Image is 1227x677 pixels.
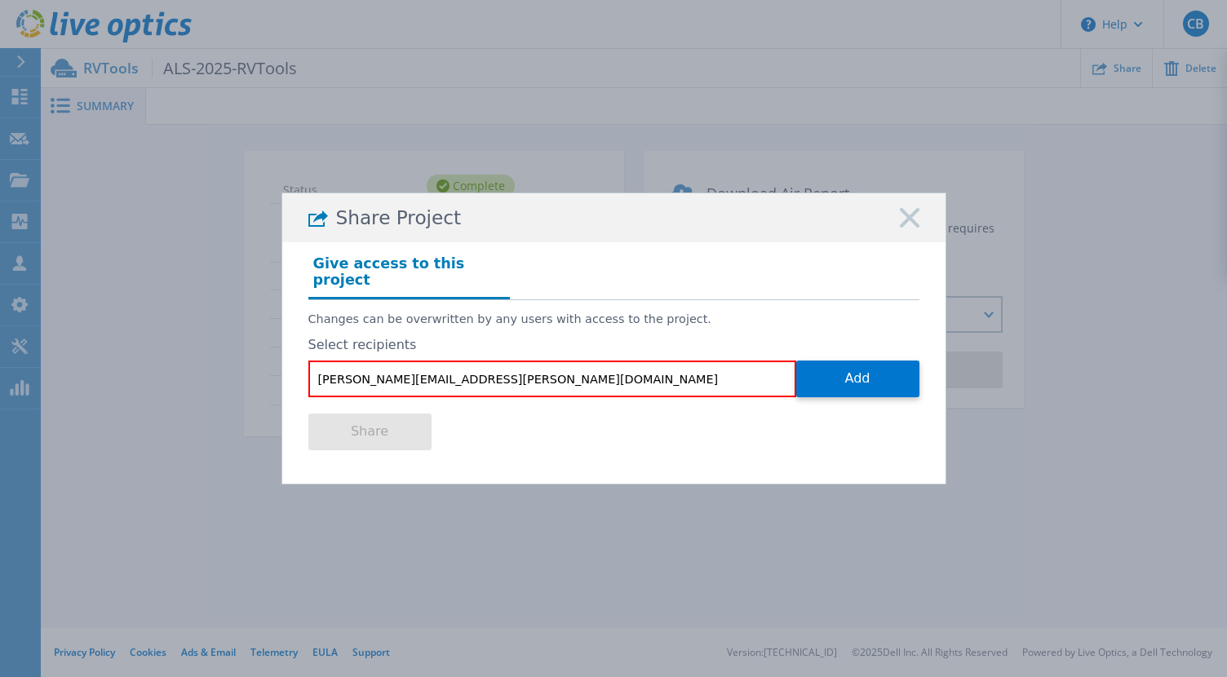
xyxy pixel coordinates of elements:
[796,361,919,397] button: Add
[308,312,919,326] p: Changes can be overwritten by any users with access to the project.
[308,361,796,397] input: Enter email address
[308,338,919,352] label: Select recipients
[308,414,432,450] button: Share
[336,207,462,229] span: Share Project
[308,250,510,299] h4: Give access to this project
